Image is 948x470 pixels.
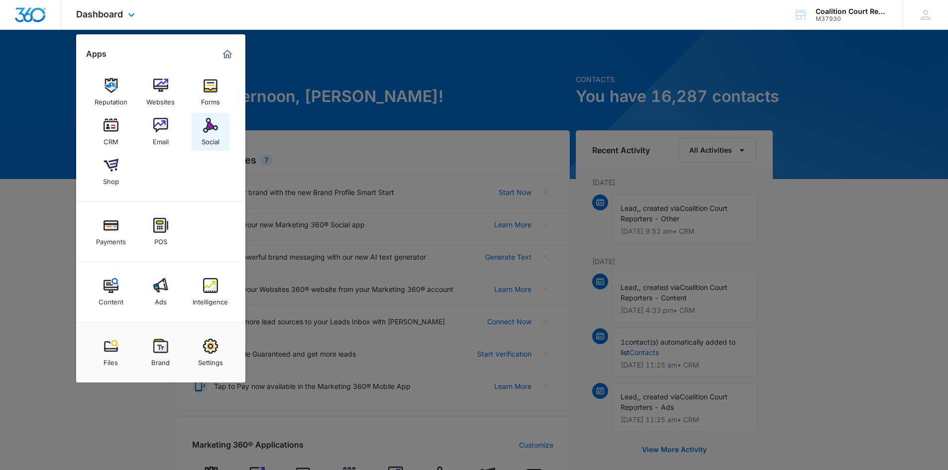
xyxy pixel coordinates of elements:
[151,354,170,367] div: Brand
[193,293,228,306] div: Intelligence
[86,49,106,59] h2: Apps
[816,7,888,15] div: account name
[92,73,130,111] a: Reputation
[76,9,123,19] span: Dashboard
[92,334,130,372] a: Files
[192,113,229,151] a: Social
[142,113,180,151] a: Email
[142,73,180,111] a: Websites
[198,354,223,367] div: Settings
[92,113,130,151] a: CRM
[192,334,229,372] a: Settings
[146,93,175,106] div: Websites
[155,293,167,306] div: Ads
[142,273,180,311] a: Ads
[92,273,130,311] a: Content
[154,233,167,246] div: POS
[816,15,888,22] div: account id
[104,354,118,367] div: Files
[92,153,130,190] a: Shop
[201,93,220,106] div: Forms
[95,93,127,106] div: Reputation
[142,213,180,251] a: POS
[219,46,235,62] a: Marketing 360® Dashboard
[192,273,229,311] a: Intelligence
[99,293,123,306] div: Content
[103,173,119,186] div: Shop
[104,133,118,146] div: CRM
[202,133,219,146] div: Social
[153,133,169,146] div: Email
[92,213,130,251] a: Payments
[96,233,126,246] div: Payments
[192,73,229,111] a: Forms
[142,334,180,372] a: Brand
